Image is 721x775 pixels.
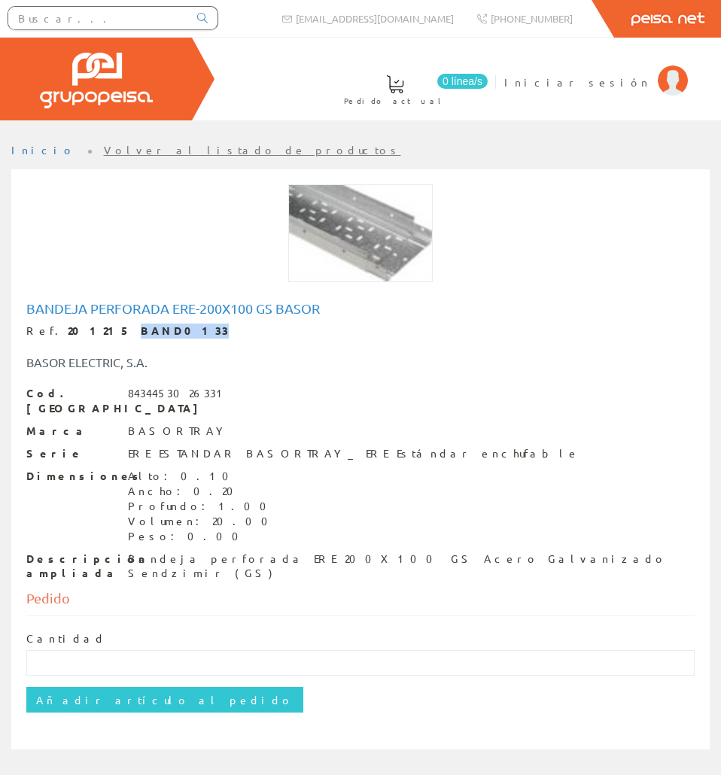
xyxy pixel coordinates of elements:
[504,62,688,77] a: Iniciar sesión
[104,143,401,157] a: Volver al listado de productos
[128,424,230,439] div: BASORTRAY
[491,12,573,25] span: [PHONE_NUMBER]
[11,143,75,157] a: Inicio
[68,324,229,337] strong: 201215 BAND0133
[26,588,695,616] div: Pedido
[128,499,277,514] div: Profundo: 1.00
[26,552,117,582] span: Descripción ampliada
[437,74,488,89] span: 0 línea/s
[26,446,117,461] span: Serie
[128,484,277,499] div: Ancho: 0.20
[8,7,188,29] input: Buscar...
[128,386,229,401] div: 8434453026331
[26,301,695,316] h1: Bandeja Perforada Ere-200x100 Gs Basor
[128,529,277,544] div: Peso: 0.00
[288,184,433,282] img: Foto artículo Bandeja Perforada Ere-200x100 Gs Basor (192x130.0157480315)
[344,93,446,108] span: Pedido actual
[26,324,695,339] div: Ref.
[128,446,580,461] div: ERE ESTANDAR BASORTRAY_ ERE Estándar enchufable
[26,386,117,416] span: Cod. [GEOGRAPHIC_DATA]
[26,469,117,484] span: Dimensiones
[296,12,454,25] span: [EMAIL_ADDRESS][DOMAIN_NAME]
[26,631,106,646] label: Cantidad
[26,687,303,713] input: Añadir artículo al pedido
[128,469,277,484] div: Alto: 0.10
[26,424,117,439] span: Marca
[128,514,277,529] div: Volumen: 20.00
[128,552,695,582] div: Bandeja perforada ERE 200X100 GS Acero Galvanizado Sendzimir (GS)
[504,74,650,90] span: Iniciar sesión
[40,53,153,108] img: Grupo Peisa
[15,354,706,371] div: BASOR ELECTRIC, S.A.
